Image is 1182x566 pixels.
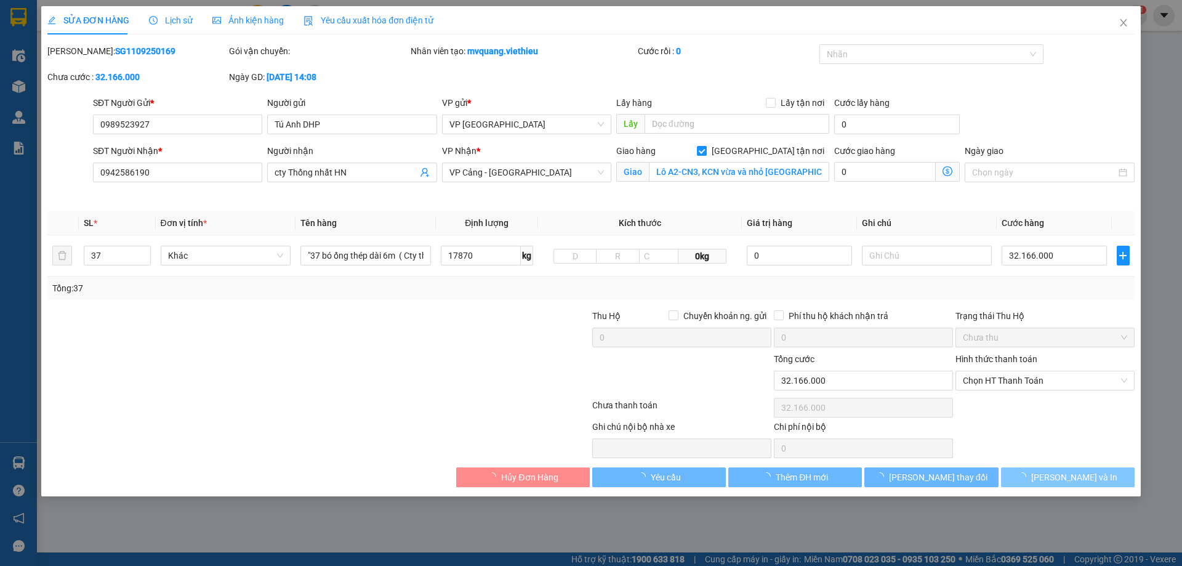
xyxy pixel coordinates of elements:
div: Cước rồi : [638,44,817,58]
span: user-add [420,168,430,177]
b: 0 [676,46,681,56]
div: Chi phí nội bộ [774,420,953,439]
th: Ghi chú [857,211,997,235]
span: Lịch sử [149,15,193,25]
div: SĐT Người Gửi [93,96,262,110]
div: Ghi chú nội bộ nhà xe [592,420,771,439]
span: Thu Hộ [592,311,621,321]
span: loading [1018,472,1031,481]
span: Phí thu hộ khách nhận trả [784,309,893,323]
span: VP Cảng - Hà Nội [449,163,604,182]
span: close [1119,18,1128,28]
span: Lấy hàng [616,98,652,108]
input: R [596,249,640,264]
span: Chưa thu [963,328,1127,347]
span: Lấy [616,114,645,134]
span: loading [762,472,776,481]
button: Thêm ĐH mới [728,467,862,487]
span: clock-circle [149,16,158,25]
span: plus [1117,251,1129,261]
span: kg [521,246,533,265]
span: 0kg [678,249,726,264]
label: Hình thức thanh toán [955,354,1037,364]
div: Trạng thái Thu Hộ [955,309,1135,323]
div: Chưa cước : [47,70,227,84]
input: Ngày giao [972,166,1116,179]
span: VP Sài Gòn [449,115,604,134]
button: plus [1117,246,1130,265]
span: Giao [616,162,649,182]
span: Yêu cầu [651,471,681,484]
label: Ngày giao [965,146,1003,156]
span: Định lượng [465,218,509,228]
span: VP Nhận [442,146,476,156]
span: loading [637,472,651,481]
span: Hủy Đơn Hàng [501,471,558,484]
input: C [639,249,678,264]
b: [DATE] 14:08 [267,72,316,82]
div: Ngày GD: [229,70,408,84]
span: Yêu cầu xuất hóa đơn điện tử [304,15,433,25]
label: Cước lấy hàng [834,98,890,108]
button: Close [1106,6,1141,41]
span: [PERSON_NAME] thay đổi [889,471,987,484]
button: Yêu cầu [592,467,726,487]
span: Chọn HT Thanh Toán [963,371,1127,390]
span: Giá trị hàng [747,218,792,228]
div: VP gửi [442,96,611,110]
div: Người gửi [267,96,436,110]
input: Ghi Chú [862,246,992,265]
div: SĐT Người Nhận [93,144,262,158]
input: Giao tận nơi [649,162,829,182]
span: SL [84,218,94,228]
label: Cước giao hàng [834,146,895,156]
b: 32.166.000 [95,72,140,82]
span: Đơn vị tính [161,218,207,228]
input: D [553,249,597,264]
button: Hủy Đơn Hàng [456,467,590,487]
span: Cước hàng [1002,218,1044,228]
span: Kích thước [619,218,661,228]
div: Tổng: 37 [52,281,456,295]
input: Dọc đường [645,114,829,134]
span: Giao hàng [616,146,656,156]
b: SG1109250169 [115,46,175,56]
span: Tổng cước [774,354,814,364]
button: [PERSON_NAME] và In [1001,467,1135,487]
span: Thêm ĐH mới [776,471,828,484]
span: Ảnh kiện hàng [212,15,284,25]
div: Chưa thanh toán [591,398,773,420]
span: Khác [168,246,284,265]
input: VD: Bàn, Ghế [300,246,431,265]
span: loading [875,472,889,481]
span: [PERSON_NAME] và In [1031,471,1117,484]
div: Gói vận chuyển: [229,44,408,58]
div: [PERSON_NAME]: [47,44,227,58]
button: [PERSON_NAME] thay đổi [864,467,998,487]
span: Lấy tận nơi [776,96,829,110]
span: [GEOGRAPHIC_DATA] tận nơi [707,144,829,158]
b: mvquang.viethieu [467,46,538,56]
input: Cước lấy hàng [834,115,960,134]
button: delete [52,246,72,265]
span: SỬA ĐƠN HÀNG [47,15,129,25]
span: picture [212,16,221,25]
div: Người nhận [267,144,436,158]
img: icon [304,16,313,26]
span: dollar-circle [943,166,952,176]
span: Tên hàng [300,218,337,228]
input: Cước giao hàng [834,162,936,182]
div: Nhân viên tạo: [411,44,635,58]
span: loading [488,472,501,481]
span: edit [47,16,56,25]
span: Chuyển khoản ng. gửi [678,309,771,323]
